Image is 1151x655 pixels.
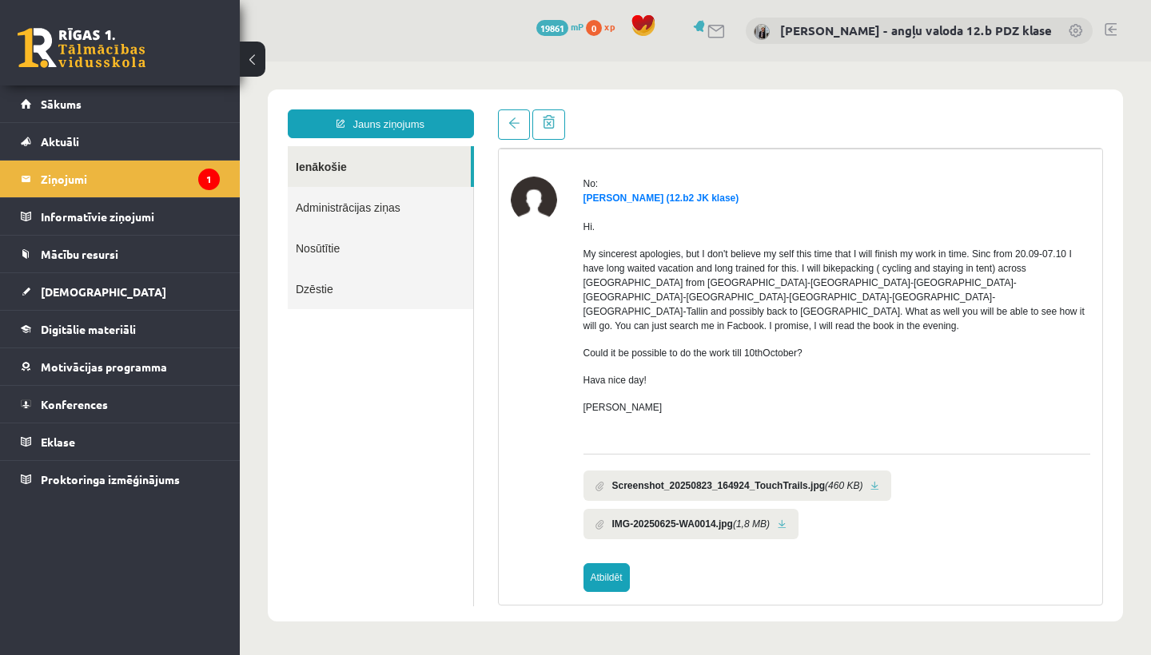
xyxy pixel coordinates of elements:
span: [DEMOGRAPHIC_DATA] [41,284,166,299]
i: (460 KB) [585,417,623,431]
a: Motivācijas programma [21,348,220,385]
span: xp [604,20,615,33]
span: Sākums [41,97,82,111]
i: 1 [198,169,220,190]
a: Atbildēt [344,502,390,530]
p: Could it be possible to do the work till 10thOctober? [344,284,851,299]
a: 19861 mP [536,20,583,33]
a: Administrācijas ziņas [48,125,233,166]
span: mP [571,20,583,33]
p: Hi. [344,158,851,173]
a: Aktuāli [21,123,220,160]
span: Eklase [41,435,75,449]
img: Oskars Liepkalns [271,115,317,161]
a: Informatīvie ziņojumi [21,198,220,235]
span: Aktuāli [41,134,79,149]
a: Eklase [21,423,220,460]
a: [DEMOGRAPHIC_DATA] [21,273,220,310]
p: My sincerest apologies, but I don't believe my self this time that I will finish my work in time.... [344,185,851,272]
span: Digitālie materiāli [41,322,136,336]
a: Konferences [21,386,220,423]
legend: Ziņojumi [41,161,220,197]
a: Mācību resursi [21,236,220,272]
i: (1,8 MB) [493,455,530,470]
span: 19861 [536,20,568,36]
a: Rīgas 1. Tālmācības vidusskola [18,28,145,68]
legend: Informatīvie ziņojumi [41,198,220,235]
span: Proktoringa izmēģinājums [41,472,180,486]
a: [PERSON_NAME] (12.b2 JK klase) [344,131,500,142]
a: 0 xp [586,20,623,33]
span: 0 [586,20,602,36]
span: Konferences [41,397,108,411]
img: Agnese Vaškūna - angļu valoda 12.b PDZ klase [754,24,770,40]
p: [PERSON_NAME] [344,339,851,353]
p: Hava nice day! [344,312,851,326]
a: Nosūtītie [48,166,233,207]
a: Ziņojumi1 [21,161,220,197]
span: Mācību resursi [41,247,118,261]
b: Screenshot_20250823_164924_TouchTrails.jpg [372,417,586,431]
b: IMG-20250625-WA0014.jpg [372,455,493,470]
div: No: [344,115,851,129]
a: Proktoringa izmēģinājums [21,461,220,498]
a: Digitālie materiāli [21,311,220,347]
a: Dzēstie [48,207,233,248]
a: Jauns ziņojums [48,48,234,77]
a: [PERSON_NAME] - angļu valoda 12.b PDZ klase [780,22,1052,38]
a: Sākums [21,85,220,122]
a: Ienākošie [48,85,231,125]
span: Motivācijas programma [41,359,167,374]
